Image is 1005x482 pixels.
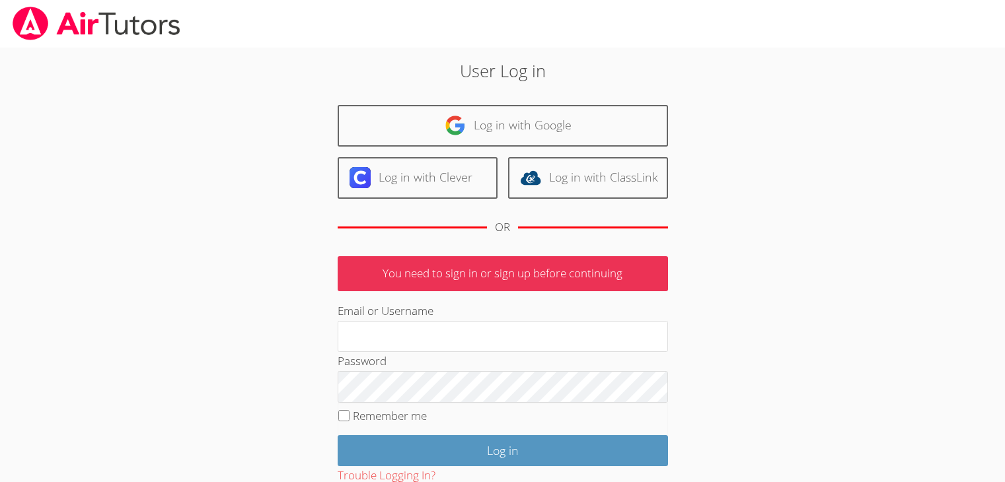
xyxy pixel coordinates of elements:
[353,408,427,423] label: Remember me
[445,115,466,136] img: google-logo-50288ca7cdecda66e5e0955fdab243c47b7ad437acaf1139b6f446037453330a.svg
[508,157,668,199] a: Log in with ClassLink
[231,58,774,83] h2: User Log in
[338,105,668,147] a: Log in with Google
[338,353,387,368] label: Password
[338,435,668,466] input: Log in
[338,157,498,199] a: Log in with Clever
[520,167,541,188] img: classlink-logo-d6bb404cc1216ec64c9a2012d9dc4662098be43eaf13dc465df04b49fa7ab582.svg
[495,218,510,237] div: OR
[350,167,371,188] img: clever-logo-6eab21bc6e7a338710f1a6ff85c0baf02591cd810cc4098c63d3a4b26e2feb20.svg
[338,256,668,291] p: You need to sign in or sign up before continuing
[338,303,433,318] label: Email or Username
[11,7,182,40] img: airtutors_banner-c4298cdbf04f3fff15de1276eac7730deb9818008684d7c2e4769d2f7ddbe033.png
